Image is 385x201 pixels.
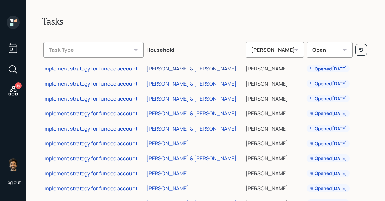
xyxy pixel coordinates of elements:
[244,105,305,120] td: [PERSON_NAME]
[145,37,244,60] th: Household
[43,65,137,72] div: Implement strategy for funded account
[146,80,237,87] div: [PERSON_NAME] & [PERSON_NAME]
[309,66,347,72] div: Opened [DATE]
[244,75,305,90] td: [PERSON_NAME]
[146,155,237,162] div: [PERSON_NAME] & [PERSON_NAME]
[244,60,305,75] td: [PERSON_NAME]
[15,82,22,89] div: 19
[309,80,347,87] div: Opened [DATE]
[244,150,305,165] td: [PERSON_NAME]
[309,155,347,162] div: Opened [DATE]
[43,155,137,162] div: Implement strategy for funded account
[43,80,137,87] div: Implement strategy for funded account
[43,42,144,58] div: Task Type
[42,16,369,27] h2: Tasks
[146,110,237,117] div: [PERSON_NAME] & [PERSON_NAME]
[146,140,189,147] div: [PERSON_NAME]
[244,180,305,195] td: [PERSON_NAME]
[246,42,304,58] div: [PERSON_NAME]
[244,165,305,180] td: [PERSON_NAME]
[5,179,21,185] div: Log out
[309,110,347,117] div: Opened [DATE]
[146,65,237,72] div: [PERSON_NAME] & [PERSON_NAME]
[309,170,347,177] div: Opened [DATE]
[43,170,137,177] div: Implement strategy for funded account
[309,140,347,147] div: Opened [DATE]
[309,95,347,102] div: Opened [DATE]
[43,185,137,192] div: Implement strategy for funded account
[309,185,347,191] div: Opened [DATE]
[244,135,305,150] td: [PERSON_NAME]
[307,42,353,58] div: Open
[43,140,137,147] div: Implement strategy for funded account
[43,110,137,117] div: Implement strategy for funded account
[309,125,347,132] div: Opened [DATE]
[146,170,189,177] div: [PERSON_NAME]
[7,158,20,171] img: eric-schwartz-headshot.png
[43,125,137,132] div: Implement strategy for funded account
[43,95,137,102] div: Implement strategy for funded account
[146,125,237,132] div: [PERSON_NAME] & [PERSON_NAME]
[244,90,305,105] td: [PERSON_NAME]
[146,95,237,102] div: [PERSON_NAME] & [PERSON_NAME]
[146,185,189,192] div: [PERSON_NAME]
[244,120,305,135] td: [PERSON_NAME]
